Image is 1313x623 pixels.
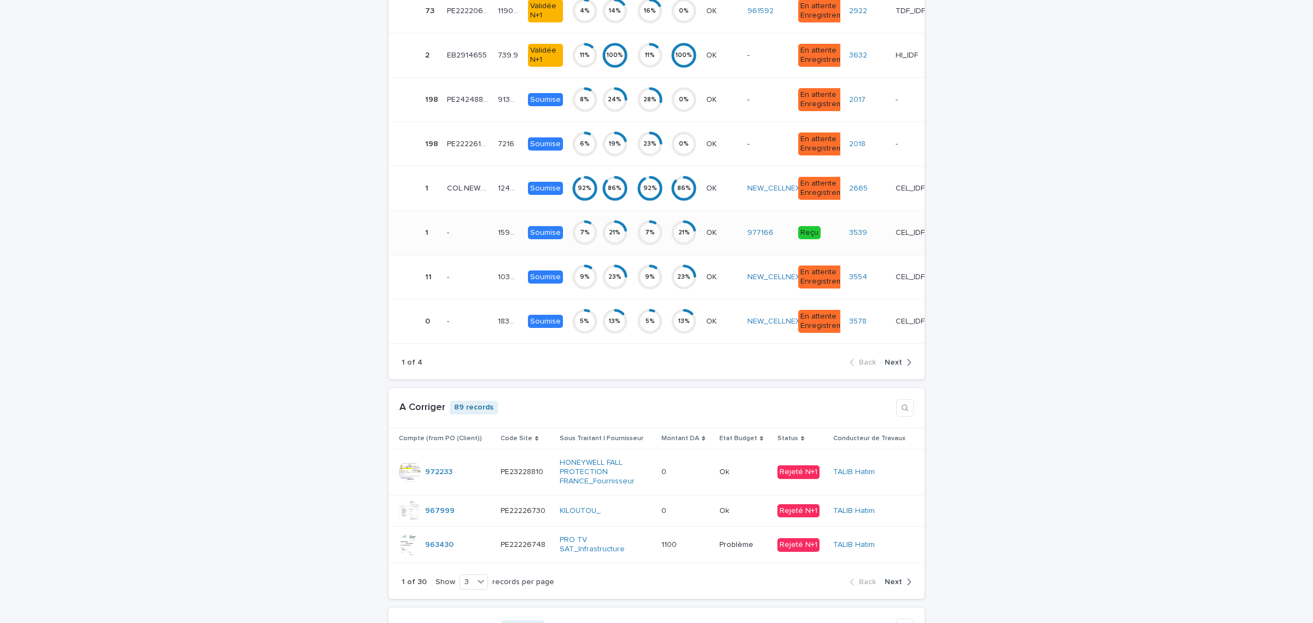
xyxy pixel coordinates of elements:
div: 24 % [602,96,628,103]
div: En attente Enregistrement [798,310,856,333]
div: Soumise [528,226,563,240]
div: En attente Enregistrement [798,88,856,111]
div: 9 % [637,273,663,281]
p: 2 [425,49,432,60]
div: 7 % [637,229,663,236]
p: - [447,226,451,238]
div: 9 % [572,273,598,281]
p: - [896,93,900,105]
span: Back [859,359,876,366]
p: CEL_IDF [896,182,927,193]
div: 0 % [671,7,697,15]
p: 1 [425,182,431,193]
a: 3554 [849,273,867,282]
div: 28 % [637,96,663,103]
a: 2922 [849,7,867,16]
p: 7216 [498,137,516,149]
p: 0 [661,504,669,516]
p: PE22226136 [447,137,491,149]
p: - [747,140,789,149]
a: 961592 [747,7,774,16]
p: 1 [425,226,431,238]
div: 100 % [671,51,697,59]
p: 1100 [661,538,679,550]
div: En attente Enregistrement [798,44,856,67]
p: 18397.14 [498,315,521,326]
button: Back [850,577,880,587]
div: 92 % [572,184,598,192]
div: 23 % [602,273,628,281]
tr: 22 EB2914655EB2914655 739.9739.9 Validée N+111%100%11%100%OKOK -En attente Enregistrement3632 HI_... [388,33,957,78]
a: PRO TV SAT_Infrastructure [560,535,638,554]
p: 124088.89 [498,182,521,193]
tr: 198198 PE22226136PE22226136 72167216 Soumise6%19%23%0%OKOK -En attente Enregistrement2018 -- [388,122,957,166]
div: Soumise [528,182,563,195]
tr: 00 -- 18397.1418397.14 Soumise5%13%5%13%OKOK NEW_CELLNEX En attente Enregistrement3578 CEL_IDFCEL... [388,299,957,344]
p: Ok [719,504,731,516]
p: 11 [425,270,434,282]
p: OK [706,270,719,282]
p: 73 [425,4,437,16]
a: 2017 [849,95,865,105]
div: 14 % [602,7,628,15]
p: 739.9 [498,49,520,60]
button: Next [880,577,911,587]
span: Back [859,578,876,586]
div: 11 % [637,51,663,59]
p: Ok [719,465,731,477]
a: TALIB Hatim [833,506,875,516]
p: CEL_IDF [896,315,927,326]
p: OK [706,226,719,238]
p: CEL_IDF_VDR [896,226,940,238]
p: 0 [661,465,669,477]
p: 0 [425,315,432,326]
div: Rejeté N+1 [777,538,820,552]
p: Etat Budget [719,432,757,445]
div: Rejeté N+1 [777,504,820,518]
p: - [447,270,451,282]
p: Status [777,432,798,445]
div: 0 % [671,140,697,148]
div: Validée N+1 [528,44,563,67]
tr: 972233 PE23228810PE23228810 HONEYWELL FALL PROTECTION FRANCE_Fournisseur 00 OkOk Rejeté N+1TALIB ... [388,449,925,495]
p: - [747,95,789,105]
a: 972233 [425,468,452,477]
h1: A Corriger [399,402,445,414]
p: PE22226730 [501,504,548,516]
tr: 967999 PE22226730PE22226730 KILOUTOU_ 00 OkOk Rejeté N+1TALIB Hatim [388,495,925,527]
a: 967999 [425,506,455,516]
p: 198 [425,137,440,149]
div: 8 % [572,96,598,103]
p: OK [706,4,719,16]
div: 4 % [572,7,598,15]
a: TALIB Hatim [833,468,875,477]
tr: 1111 -- 10343.2810343.28 Soumise9%23%9%23%OKOK NEW_CELLNEX En attente Enregistrement3554 CEL_IDFC... [388,255,957,299]
p: OK [706,93,719,105]
div: 0 % [671,96,697,103]
div: 100 % [602,51,628,59]
div: 19 % [602,140,628,148]
div: 21 % [602,229,628,236]
p: Conducteur de Travaux [833,432,905,445]
a: KILOUTOU_ [560,506,601,516]
button: Next [880,357,911,367]
div: 23 % [637,140,663,148]
p: TDF_IDF [896,4,927,16]
a: 977166 [747,228,774,238]
p: 1 of 30 [402,578,427,587]
div: Reçu [798,226,821,240]
p: Sous Traitant | Fournisseur [560,432,643,445]
div: Rejeté N+1 [777,465,820,479]
a: HONEYWELL FALL PROTECTION FRANCE_Fournisseur [560,458,638,486]
div: 86 % [671,184,697,192]
p: - [447,315,451,326]
div: 13 % [602,318,628,325]
span: Next [885,578,902,586]
p: 89 records [450,401,498,414]
p: Montant DA [661,432,699,445]
p: 15949.48 [498,226,521,238]
div: Soumise [528,315,563,328]
a: 3632 [849,51,867,60]
div: En attente Enregistrement [798,266,856,289]
div: 92 % [637,184,663,192]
